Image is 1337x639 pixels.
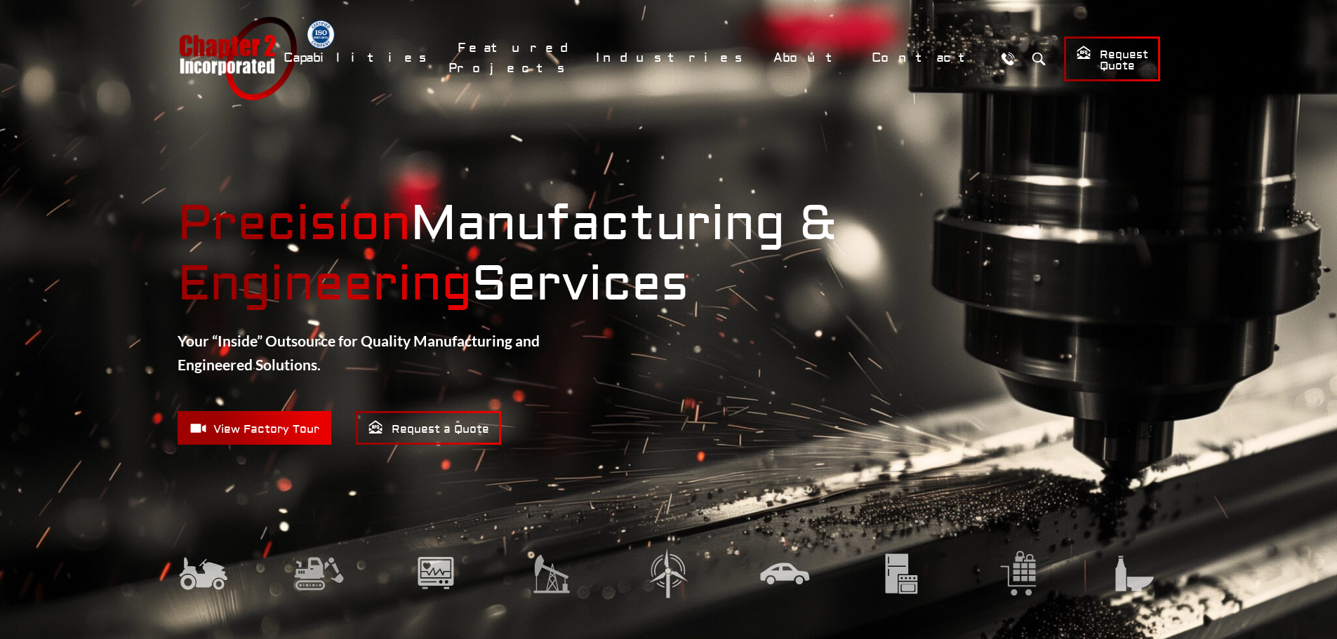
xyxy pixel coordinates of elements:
span: View Factory Tour [189,419,319,437]
a: About [764,43,856,73]
strong: Your “Inside” Outsource for Quality Manufacturing and Engineered Solutions. [178,332,540,373]
a: Request a Quote [356,411,501,445]
strong: Manufacturing & Services [178,194,1160,315]
a: Contact [863,43,988,73]
a: Call Us [995,46,1021,72]
a: View Factory Tour [178,411,331,445]
mark: Engineering [178,255,472,314]
mark: Precision [178,194,411,254]
button: Search [1026,46,1052,72]
a: Industries [587,43,757,73]
a: Featured Projects [448,33,580,83]
span: Request a Quote [368,419,489,437]
span: Request Quote [1076,45,1148,74]
a: Capabilities [274,43,441,73]
a: Chapter 2 Incorporated [178,17,297,100]
a: Request Quote [1064,36,1160,81]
